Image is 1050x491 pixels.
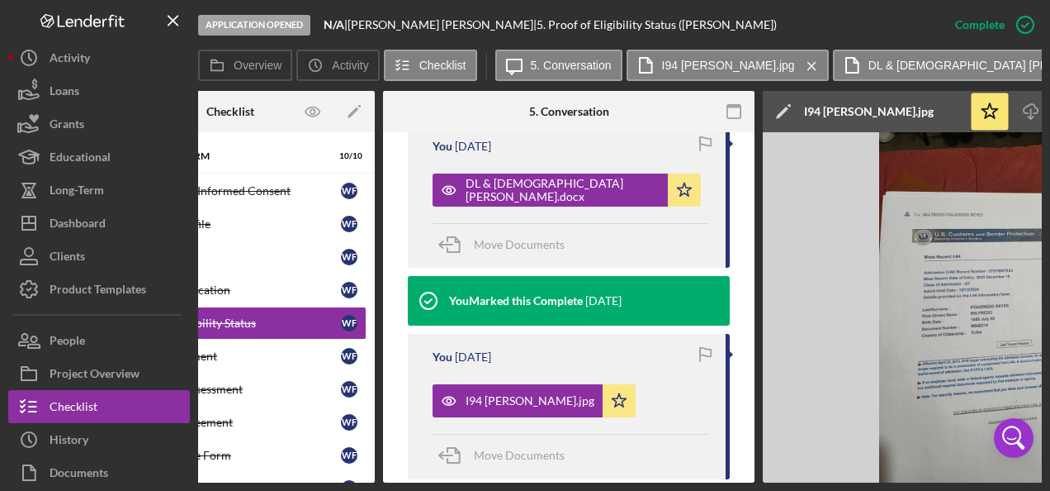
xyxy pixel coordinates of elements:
div: You [433,140,452,153]
button: I94 [PERSON_NAME].jpg [433,384,636,417]
div: Skills Assessment [128,350,341,363]
div: W F [341,249,357,265]
div: Checklist [50,390,97,427]
button: Educational [8,141,190,174]
div: Checklist [206,105,254,118]
div: W F [341,216,357,232]
div: W F [341,447,357,464]
div: W F [341,315,357,331]
div: You [433,350,452,364]
label: I94 [PERSON_NAME].jpg [662,59,795,72]
a: Photo Release FormWF [94,439,367,472]
button: Overview [198,50,292,81]
time: 2025-07-22 18:32 [585,294,622,307]
div: W F [341,183,357,199]
span: Move Documents [474,448,565,462]
div: W F [341,381,357,398]
div: Intake [128,250,341,264]
div: [PERSON_NAME] [PERSON_NAME] | [348,18,537,31]
div: 10 / 10 [333,151,362,161]
div: 5. Conversation [529,105,609,118]
button: Documents [8,456,190,489]
span: Move Documents [474,237,565,251]
div: Product Templates [50,273,146,310]
b: N/A [324,17,344,31]
label: Checklist [419,59,466,72]
div: Project Overview [50,357,140,394]
a: Introduction/Informed ConsentWF [94,174,367,207]
button: 5. Conversation [495,50,622,81]
button: Complete [939,8,1042,41]
time: 2025-08-14 16:05 [455,140,491,153]
div: Introduction/Informed Consent [128,184,341,198]
button: Activity [8,41,190,74]
button: I94 [PERSON_NAME].jpg [627,50,829,81]
div: Clients [50,240,85,277]
a: Skills AssessmentWF [94,340,367,373]
label: Activity [332,59,368,72]
a: IntakeWF [94,241,367,274]
button: DL & [DEMOGRAPHIC_DATA] [PERSON_NAME].docx [433,174,701,207]
a: Proof of Eligibility StatusWF [94,307,367,340]
a: Program AgreementWF [94,406,367,439]
div: I94 [PERSON_NAME].jpg [466,394,594,408]
a: Personal ProfileWF [94,207,367,241]
div: | [324,18,348,31]
button: People [8,324,190,357]
div: People [50,324,85,361]
button: Loans [8,74,190,107]
button: Grants [8,107,190,141]
div: 5. Proof of Eligibility Status ([PERSON_NAME]) [537,18,777,31]
div: W F [341,348,357,365]
button: Dashboard [8,207,190,240]
div: Program Agreement [128,416,341,429]
div: W F [341,414,357,431]
button: Checklist [384,50,477,81]
label: 5. Conversation [531,59,612,72]
div: Application Opened [198,15,310,36]
div: Complete [955,8,1005,41]
time: 2025-07-22 18:32 [455,350,491,364]
div: Personal Profile [128,217,341,231]
div: Proof of Eligibility Status [128,317,341,330]
div: Photo Identification [128,284,341,297]
div: Dashboard [50,207,106,244]
div: Grants [50,107,84,145]
div: Activity [50,41,90,79]
button: Product Templates [8,273,190,306]
a: Checklist [8,390,190,423]
div: Educational [50,141,111,178]
button: Clients [8,240,190,273]
a: Wellbeing AssessmentWF [94,373,367,406]
button: Project Overview [8,357,190,390]
button: Move Documents [433,435,581,476]
button: Activity [296,50,379,81]
div: MED Intake Form [119,151,321,161]
label: Overview [234,59,281,72]
div: History [50,423,88,460]
button: History [8,423,190,456]
div: Loans [50,74,79,112]
button: Move Documents [433,224,581,265]
div: Long-Term [50,174,104,211]
div: You Marked this Complete [449,294,583,307]
div: W F [341,282,357,298]
div: DL & [DEMOGRAPHIC_DATA] [PERSON_NAME].docx [466,177,660,203]
button: Long-Term [8,174,190,207]
div: Photo Release Form [128,449,341,462]
div: I94 [PERSON_NAME].jpg [804,105,934,118]
a: Photo IdentificationWF [94,274,367,307]
div: Open Intercom Messenger [994,418,1033,458]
